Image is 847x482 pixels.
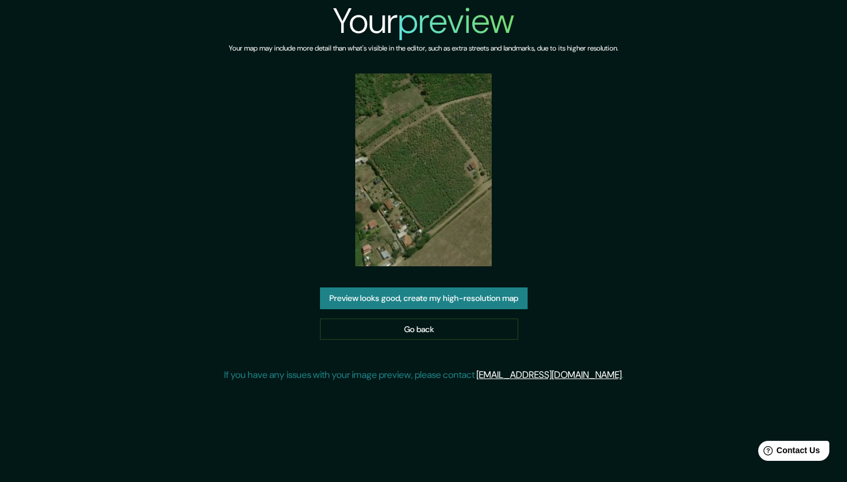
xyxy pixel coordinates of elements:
[320,287,528,309] button: Preview looks good, create my high-resolution map
[355,73,492,266] img: created-map-preview
[229,42,618,55] h6: Your map may include more detail than what's visible in the editor, such as extra streets and lan...
[742,436,834,469] iframe: Help widget launcher
[224,368,623,382] p: If you have any issues with your image preview, please contact .
[320,319,518,340] a: Go back
[476,369,622,381] a: [EMAIL_ADDRESS][DOMAIN_NAME]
